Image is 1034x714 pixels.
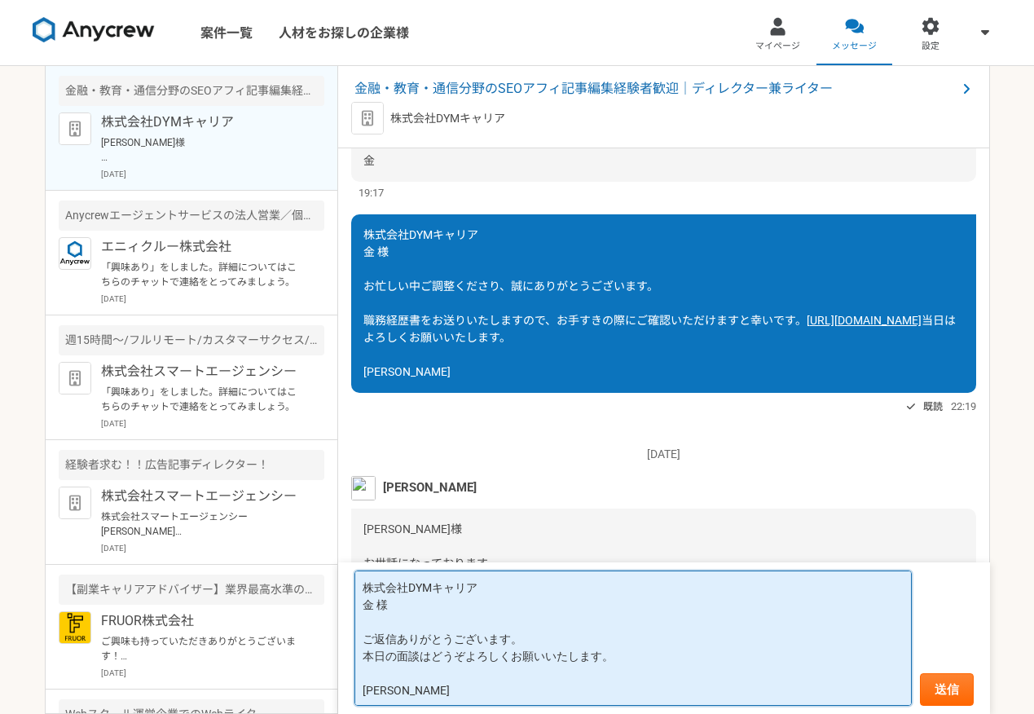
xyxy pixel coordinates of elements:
[923,397,943,416] span: 既読
[101,293,324,305] p: [DATE]
[101,362,302,381] p: 株式会社スマートエージェンシー
[101,634,302,663] p: ご興味も持っていただきありがとうございます！ FRUOR株式会社の[PERSON_NAME]です。 ぜひ一度オンラインにて詳細のご説明がでできればと思っております。 〜〜〜〜〜〜〜〜〜〜〜〜〜〜...
[59,76,324,106] div: 金融・教育・通信分野のSEOアフィ記事編集経験者歓迎｜ディレクター兼ライター
[807,314,922,327] a: [URL][DOMAIN_NAME]
[59,575,324,605] div: 【副業キャリアアドバイザー】業界最高水準の報酬率で還元します！
[351,476,376,500] img: unnamed.png
[359,185,384,201] span: 19:17
[101,417,324,430] p: [DATE]
[59,611,91,644] img: FRUOR%E3%83%AD%E3%82%B3%E3%82%99.png
[101,135,302,165] p: [PERSON_NAME]様 お世話になっております。 早速のご連携誠にありがとうございます。 内容確認させていただきます。 引き続き何卒よろしくお願いいたします。 金
[755,40,800,53] span: マイページ
[101,237,302,257] p: エニィクルー株式会社
[59,325,324,355] div: 週15時間〜/フルリモート/カスタマーサクセス/AIツール導入支援担当!
[59,237,91,270] img: logo_text_blue_01.png
[101,112,302,132] p: 株式会社DYMキャリア
[363,522,579,690] span: [PERSON_NAME]様 お世話になっております。 早速のご連携誠にありがとうございます。 内容確認させていただきます。 引き続き何卒よろしくお願いいたします。 金
[951,399,976,414] span: 22:19
[33,17,155,43] img: 8DqYSo04kwAAAAASUVORK5CYII=
[922,40,939,53] span: 設定
[390,110,505,127] p: 株式会社DYMキャリア
[101,260,302,289] p: 「興味あり」をしました。詳細についてはこちらのチャットで連絡をとってみましょう。
[383,478,477,496] span: [PERSON_NAME]
[363,314,956,378] span: 当日はよろしくお願いいたします。 [PERSON_NAME]
[59,450,324,480] div: 経験者求む！！広告記事ディレクター！
[354,79,957,99] span: 金融・教育・通信分野のSEOアフィ記事編集経験者歓迎｜ディレクター兼ライター
[363,228,807,327] span: 株式会社DYMキャリア 金 様 お忙しい中ご調整くださり、誠にありがとうございます。 職務経歴書をお送りいたしますので、お手すきの際にご確認いただけますと幸いです。
[101,667,324,679] p: [DATE]
[832,40,877,53] span: メッセージ
[101,542,324,554] p: [DATE]
[351,446,976,463] p: [DATE]
[101,385,302,414] p: 「興味あり」をしました。詳細についてはこちらのチャットで連絡をとってみましょう。
[354,571,912,706] textarea: 株式会社DYMキャリア 金 様 ご返信ありがとうございます。 本日の面談はどうぞよろしくお願いいたします。 [PERSON_NAME]
[59,201,324,231] div: Anycrewエージェントサービスの法人営業／個人アドバイザー（RA・CA）
[101,611,302,631] p: FRUOR株式会社
[920,673,974,706] button: 送信
[59,112,91,145] img: default_org_logo-42cde973f59100197ec2c8e796e4974ac8490bb5b08a0eb061ff975e4574aa76.png
[59,487,91,519] img: default_org_logo-42cde973f59100197ec2c8e796e4974ac8490bb5b08a0eb061ff975e4574aa76.png
[351,102,384,134] img: default_org_logo-42cde973f59100197ec2c8e796e4974ac8490bb5b08a0eb061ff975e4574aa76.png
[59,362,91,394] img: default_org_logo-42cde973f59100197ec2c8e796e4974ac8490bb5b08a0eb061ff975e4574aa76.png
[101,509,302,539] p: 株式会社スマートエージェンシー [PERSON_NAME] ご連絡いただきありがとうございます。 大変魅力的な案件でございますが、現在の他業務との兼ね合いにより、週32〜40時間の稼働時間を確保...
[101,168,324,180] p: [DATE]
[101,487,302,506] p: 株式会社スマートエージェンシー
